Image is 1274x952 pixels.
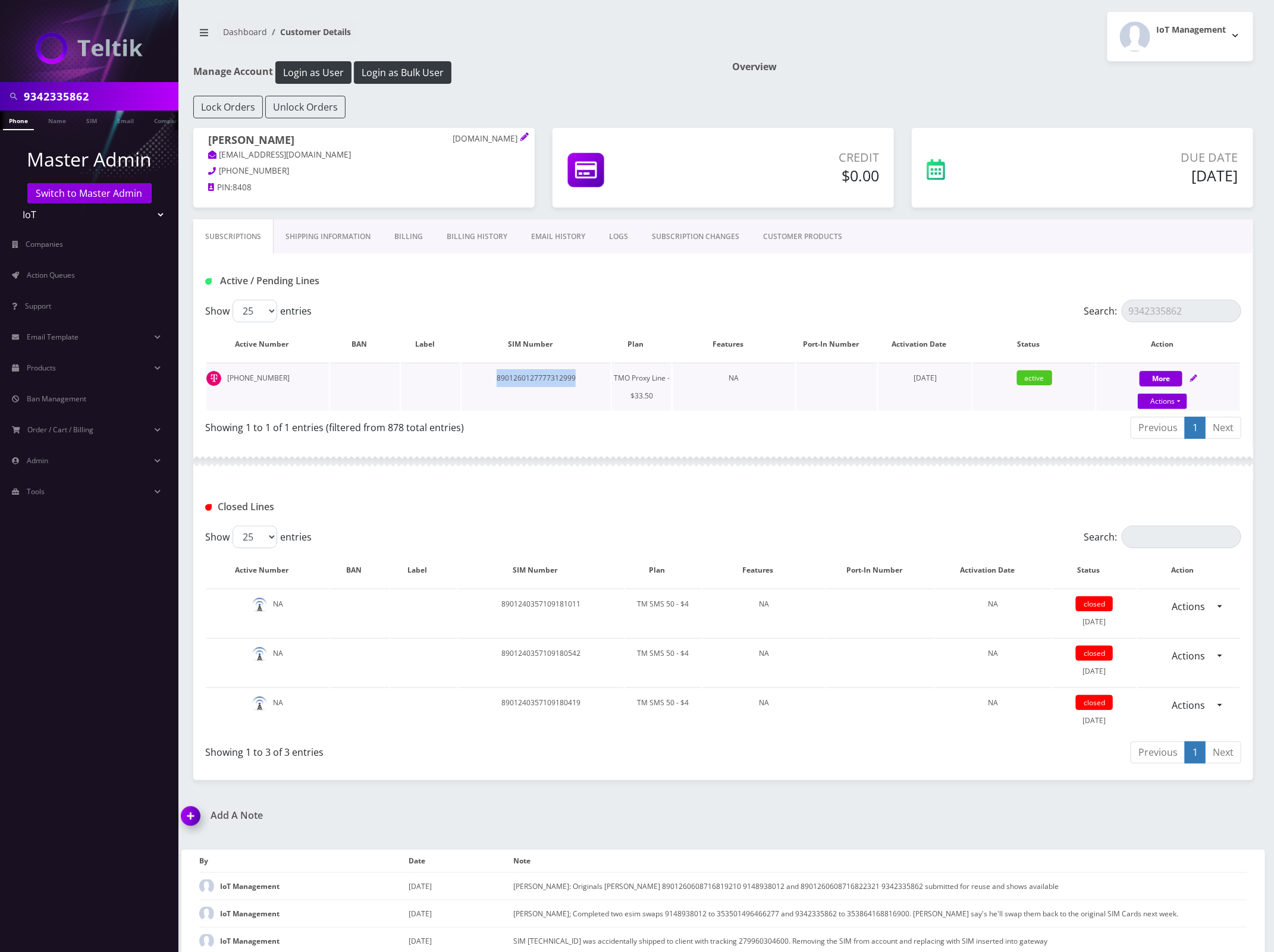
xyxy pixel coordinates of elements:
a: Email [111,111,140,129]
th: Status: activate to sort column ascending [973,327,1096,362]
td: 8901240357109180419 [458,687,625,736]
div: Showing 1 to 1 of 1 entries (filtered from 878 total entries) [205,416,714,435]
a: Actions [1165,645,1213,667]
label: Search: [1084,300,1241,322]
span: Tools [27,486,45,497]
a: Previous [1131,417,1185,439]
strong: IoT Management [220,909,280,919]
td: 8901240357109180542 [458,638,625,686]
td: [DATE] [409,872,513,900]
p: Due Date [1037,149,1238,166]
p: Credit [705,149,879,166]
th: By [199,850,409,872]
span: Companies [26,239,64,249]
h1: [PERSON_NAME] [208,134,520,149]
div: Showing 1 to 3 of 3 entries [205,740,714,759]
li: Customer Details [267,26,351,38]
a: PIN: [208,182,233,194]
td: NA [206,638,329,686]
th: Action: activate to sort column ascending [1097,327,1240,362]
th: Label: activate to sort column ascending [390,553,456,587]
th: Plan: activate to sort column ascending [625,553,701,587]
span: active [1017,370,1052,385]
img: default.png [252,696,267,711]
th: Activation Date: activate to sort column ascending [935,553,1051,587]
img: default.png [252,598,267,612]
td: [DATE] [1053,687,1137,736]
td: [DATE] [1053,638,1137,686]
span: Admin [27,455,48,466]
span: 8408 [233,182,252,193]
img: default.png [252,647,267,662]
td: 8901260127777312999 [462,363,611,411]
h5: $0.00 [705,166,879,184]
a: SUBSCRIPTION CHANGES [640,219,751,254]
input: Search in Company [24,85,175,108]
a: Login as Bulk User [354,65,451,78]
span: Support [25,301,51,311]
span: closed [1076,596,1113,611]
select: Showentries [233,526,277,548]
td: NA [702,638,825,686]
th: Plan: activate to sort column ascending [612,327,671,362]
th: BAN: activate to sort column ascending [330,327,400,362]
th: Active Number: activate to sort column descending [206,553,329,587]
td: TM SMS 50 - $4 [625,589,701,637]
a: Phone [3,111,34,130]
a: 1 [1185,417,1206,439]
a: LOGS [597,219,640,254]
a: Actions [1138,394,1187,409]
label: Show entries [205,300,312,322]
a: Actions [1165,595,1213,618]
h2: IoT Management [1156,25,1226,35]
td: NA [702,687,825,736]
button: Login as Bulk User [354,61,451,84]
a: SIM [80,111,103,129]
td: [DATE] [1053,589,1137,637]
td: NA [206,589,329,637]
td: [PHONE_NUMBER] [206,363,329,411]
td: NA [702,589,825,637]
span: closed [1076,646,1113,661]
span: Ban Management [27,394,86,404]
h1: Closed Lines [205,501,539,513]
img: IoT [36,32,143,64]
span: [DATE] [914,373,937,383]
td: TM SMS 50 - $4 [625,638,701,686]
th: Port-In Number: activate to sort column ascending [827,553,934,587]
input: Search: [1122,300,1241,322]
button: Unlock Orders [265,96,346,118]
th: SIM Number: activate to sort column ascending [462,327,611,362]
button: IoT Management [1107,12,1253,61]
th: Label: activate to sort column ascending [401,327,460,362]
img: Active / Pending Lines [205,278,212,285]
th: BAN: activate to sort column ascending [330,553,389,587]
span: Order / Cart / Billing [28,425,94,435]
td: [PERSON_NAME]; Completed two esim swaps 9148938012 to 353501496466277 and 9342335862 to 353864168... [514,900,1247,927]
strong: IoT Management [220,936,280,946]
td: [DATE] [409,900,513,927]
th: Features: activate to sort column ascending [702,553,825,587]
td: NA [673,363,795,411]
label: Show entries [205,526,312,548]
span: Products [27,363,56,373]
th: Status: activate to sort column ascending [1053,553,1137,587]
a: [EMAIL_ADDRESS][DOMAIN_NAME] [208,149,352,161]
a: 1 [1185,742,1206,764]
a: Next [1205,417,1241,439]
a: Previous [1131,742,1185,764]
th: Features: activate to sort column ascending [673,327,795,362]
h5: [DATE] [1037,166,1238,184]
a: Switch to Master Admin [27,183,152,203]
span: [PHONE_NUMBER] [219,165,290,176]
a: EMAIL HISTORY [519,219,597,254]
th: SIM Number: activate to sort column ascending [458,553,625,587]
th: Activation Date: activate to sort column ascending [878,327,972,362]
nav: breadcrumb [193,20,714,54]
a: CUSTOMER PRODUCTS [751,219,854,254]
strong: IoT Management [220,881,280,891]
input: Search: [1122,526,1241,548]
a: Company [148,111,188,129]
h1: Add A Note [181,810,714,821]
